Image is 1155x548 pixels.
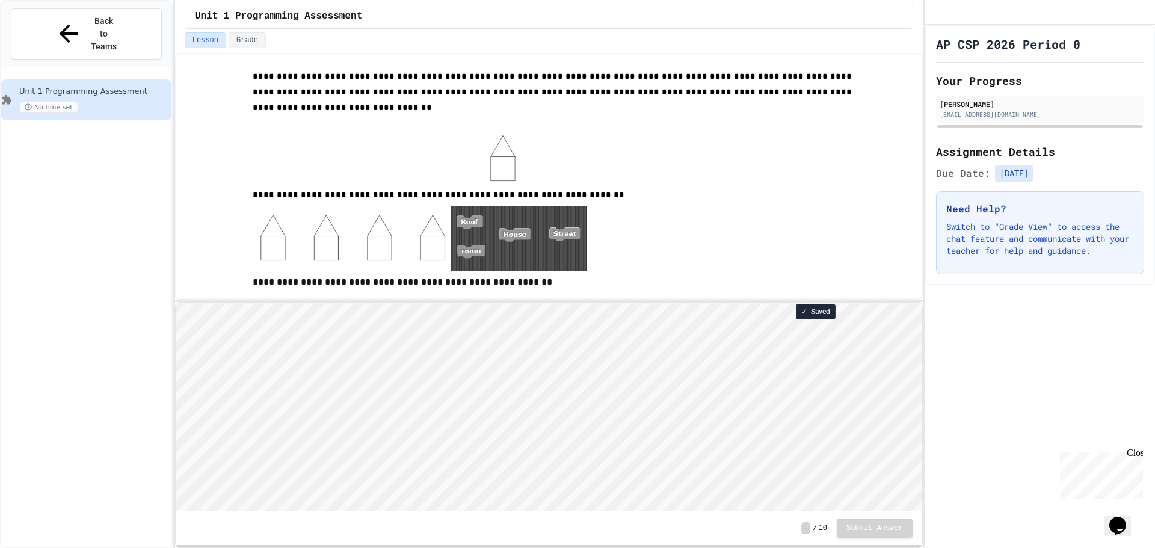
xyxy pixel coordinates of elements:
[185,32,226,48] button: Lesson
[940,99,1141,109] div: [PERSON_NAME]
[846,523,903,533] span: Submit Answer
[176,303,922,511] iframe: To enrich screen reader interactions, please activate Accessibility in Grammarly extension settings
[819,523,827,533] span: 10
[801,522,810,534] span: -
[1055,448,1143,499] iframe: chat widget
[995,165,1033,182] span: [DATE]
[946,221,1134,257] p: Switch to "Grade View" to access the chat feature and communicate with your teacher for help and ...
[19,87,169,97] span: Unit 1 Programming Assessment
[936,143,1144,160] h2: Assignment Details
[936,35,1080,52] h1: AP CSP 2026 Period 0
[811,307,830,316] span: Saved
[5,5,83,76] div: Chat with us now!Close
[11,8,162,60] button: Back to Teams
[1104,500,1143,536] iframe: chat widget
[801,307,807,316] span: ✓
[229,32,266,48] button: Grade
[940,110,1141,119] div: [EMAIL_ADDRESS][DOMAIN_NAME]
[195,9,362,23] span: Unit 1 Programming Assessment
[90,15,118,53] span: Back to Teams
[946,202,1134,216] h3: Need Help?
[813,523,817,533] span: /
[19,102,78,113] span: No time set
[936,72,1144,89] h2: Your Progress
[837,519,913,538] button: Submit Answer
[936,166,990,180] span: Due Date:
